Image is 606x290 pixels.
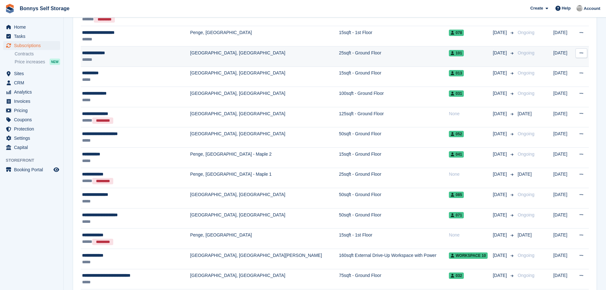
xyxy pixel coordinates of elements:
span: [DATE] [493,232,508,238]
td: 160sqft External Drive-Up Workspace with Power [339,249,449,269]
span: [DATE] [493,272,508,279]
td: [DATE] [553,107,574,127]
td: [GEOGRAPHIC_DATA], [GEOGRAPHIC_DATA] [190,46,339,67]
div: None [449,232,493,238]
a: menu [3,143,60,152]
span: Subscriptions [14,41,52,50]
span: 031 [449,90,464,97]
span: [DATE] [493,29,508,36]
td: [DATE] [553,168,574,188]
span: 078 [449,30,464,36]
a: Price increases NEW [15,58,60,65]
span: [DATE] [493,252,508,259]
a: menu [3,165,60,174]
a: menu [3,41,60,50]
span: Price increases [15,59,45,65]
a: menu [3,124,60,133]
span: [DATE] [518,172,532,177]
a: menu [3,88,60,96]
a: Preview store [52,166,60,173]
td: [DATE] [553,188,574,209]
td: [DATE] [553,46,574,67]
span: [DATE] [493,151,508,158]
span: Ongoing [518,30,534,35]
a: menu [3,115,60,124]
span: Ongoing [518,152,534,157]
a: menu [3,134,60,143]
span: Account [584,5,600,12]
span: Ongoing [518,192,534,197]
span: Ongoing [518,91,534,96]
span: [DATE] [493,171,508,178]
td: [GEOGRAPHIC_DATA], [GEOGRAPHIC_DATA] [190,107,339,127]
span: 052 [449,131,464,137]
span: Tasks [14,32,52,41]
span: Booking Portal [14,165,52,174]
a: menu [3,23,60,32]
span: [DATE] [493,70,508,76]
td: Penge, [GEOGRAPHIC_DATA] - Maple 2 [190,147,339,168]
span: Ongoing [518,50,534,55]
td: [DATE] [553,208,574,229]
span: 032 [449,272,464,279]
span: 013 [449,70,464,76]
td: [DATE] [553,127,574,148]
td: 15sqft - Ground Floor [339,67,449,87]
span: Pricing [14,106,52,115]
span: Workspace 10 [449,252,488,259]
td: Penge, [GEOGRAPHIC_DATA] [190,26,339,46]
td: Penge, [GEOGRAPHIC_DATA] [190,229,339,249]
td: [DATE] [553,87,574,107]
span: [DATE] [493,110,508,117]
a: menu [3,106,60,115]
span: Ongoing [518,273,534,278]
span: [DATE] [518,111,532,116]
td: [DATE] [553,249,574,269]
span: [DATE] [493,90,508,97]
td: [DATE] [553,269,574,289]
span: Protection [14,124,52,133]
td: 15sqft - 1st Floor [339,26,449,46]
a: menu [3,97,60,106]
td: Penge, [GEOGRAPHIC_DATA] - Maple 1 [190,168,339,188]
td: 15sqft - 1st Floor [339,229,449,249]
td: [DATE] [553,26,574,46]
td: [GEOGRAPHIC_DATA], [GEOGRAPHIC_DATA] [190,127,339,148]
a: menu [3,78,60,87]
td: 50sqft - Ground Floor [339,188,449,209]
span: 041 [449,151,464,158]
td: 75sqft - Ground Floor [339,269,449,289]
td: [DATE] [553,229,574,249]
span: Ongoing [518,131,534,136]
img: James Bonny [576,5,583,11]
span: 085 [449,192,464,198]
a: Contracts [15,51,60,57]
span: 071 [449,212,464,218]
span: [DATE] [493,50,508,56]
td: 125sqft - Ground Floor [339,107,449,127]
span: Storefront [6,157,63,164]
span: Help [562,5,571,11]
td: 25sqft - Ground Floor [339,168,449,188]
td: [DATE] [553,147,574,168]
span: Settings [14,134,52,143]
div: None [449,110,493,117]
span: 101 [449,50,464,56]
span: Ongoing [518,70,534,75]
td: 15sqft - Ground Floor [339,147,449,168]
span: Capital [14,143,52,152]
span: Ongoing [518,212,534,217]
td: 50sqft - Ground Floor [339,208,449,229]
span: Home [14,23,52,32]
td: [GEOGRAPHIC_DATA], [GEOGRAPHIC_DATA] [190,188,339,209]
span: CRM [14,78,52,87]
span: Invoices [14,97,52,106]
span: Sites [14,69,52,78]
td: [GEOGRAPHIC_DATA], [GEOGRAPHIC_DATA] [190,87,339,107]
a: menu [3,32,60,41]
span: Create [530,5,543,11]
span: Analytics [14,88,52,96]
td: [GEOGRAPHIC_DATA], [GEOGRAPHIC_DATA] [190,269,339,289]
a: Bonnys Self Storage [17,3,72,14]
span: [DATE] [493,191,508,198]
